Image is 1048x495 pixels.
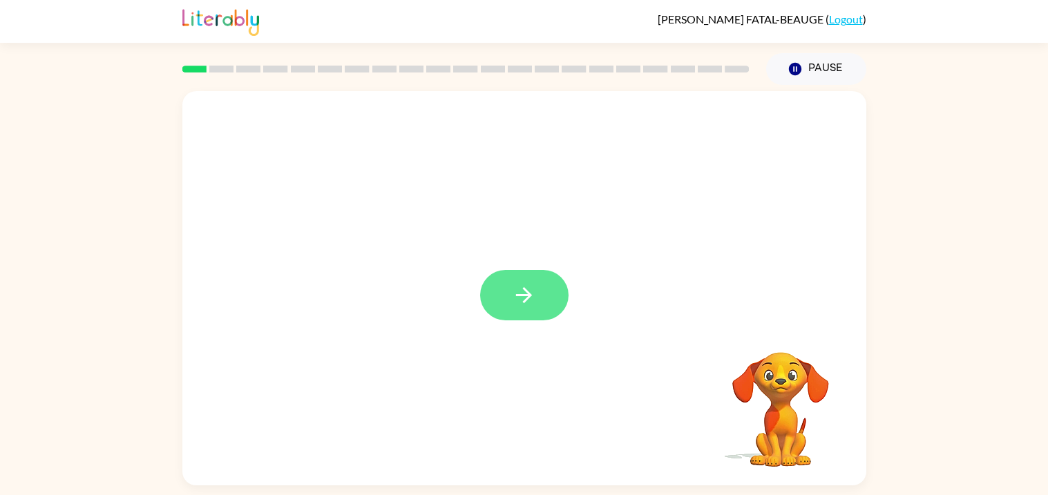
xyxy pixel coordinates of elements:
video: Your browser must support playing .mp4 files to use Literably. Please try using another browser. [712,331,850,469]
div: ( ) [658,12,866,26]
a: Logout [829,12,863,26]
img: Literably [182,6,259,36]
span: [PERSON_NAME] FATAL-BEAUGE [658,12,826,26]
button: Pause [766,53,866,85]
